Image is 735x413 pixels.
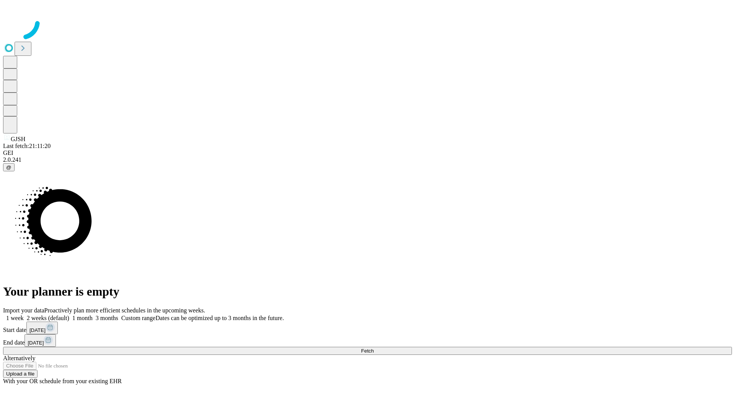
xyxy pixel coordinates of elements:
[28,340,44,346] span: [DATE]
[3,307,44,314] span: Import your data
[361,348,374,354] span: Fetch
[3,285,732,299] h1: Your planner is empty
[3,143,51,149] span: Last fetch: 21:11:20
[3,150,732,156] div: GEI
[3,334,732,347] div: End date
[3,322,732,334] div: Start date
[3,156,732,163] div: 2.0.241
[3,355,35,361] span: Alternatively
[27,315,69,321] span: 2 weeks (default)
[155,315,284,321] span: Dates can be optimized up to 3 months in the future.
[96,315,118,321] span: 3 months
[121,315,155,321] span: Custom range
[26,322,58,334] button: [DATE]
[72,315,93,321] span: 1 month
[6,315,24,321] span: 1 week
[6,164,11,170] span: @
[29,327,46,333] span: [DATE]
[3,347,732,355] button: Fetch
[24,334,56,347] button: [DATE]
[44,307,205,314] span: Proactively plan more efficient schedules in the upcoming weeks.
[3,370,38,378] button: Upload a file
[3,378,122,384] span: With your OR schedule from your existing EHR
[3,163,15,171] button: @
[11,136,25,142] span: GJSH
